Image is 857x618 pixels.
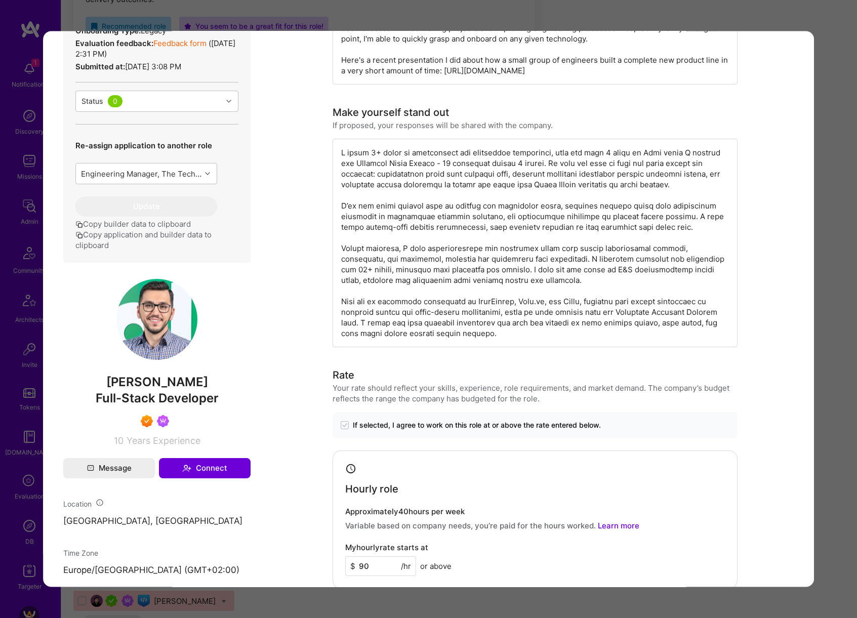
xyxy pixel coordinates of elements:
a: Feedback form [153,38,207,48]
div: modal [43,31,814,587]
span: [DATE] 3:08 PM [125,61,181,71]
div: Engineering Manager, The Technical Delivery Manager (Olympics) leads daily execution across multi... [80,168,201,179]
span: or above [420,560,452,571]
div: L ipsum 3+ dolor si ametconsect adi elitseddoe temporinci, utla etd magn 4 aliqu en Admi venia Q ... [333,138,738,347]
div: Your rate should reflect your skills, experience, role requirements, and market demand. The compa... [333,382,738,403]
i: icon Copy [75,220,83,228]
h4: Hourly role [345,482,398,495]
i: icon Connect [182,463,191,472]
p: Variable based on company needs, you’re paid for the hours worked. [345,520,725,530]
a: Learn more [598,520,639,530]
i: icon Chevron [226,98,231,103]
div: If proposed, your responses will be shared with the company. [333,119,553,130]
h4: My hourly rate starts at [345,543,428,552]
div: Status [81,96,102,106]
a: User Avatar [116,352,197,361]
div: ( [DATE] 2:31 PM ) [75,37,238,59]
span: $ [350,560,355,571]
span: 10 [113,435,123,445]
strong: Evaluation feedback: [75,38,153,48]
div: 0 [107,95,122,107]
span: Full-Stack Developer [95,390,218,405]
div: Rate [333,367,354,382]
div: Location [63,498,251,509]
p: [GEOGRAPHIC_DATA], [GEOGRAPHIC_DATA] [63,515,251,527]
i: icon Clock [345,463,357,474]
img: Exceptional A.Teamer [141,415,153,427]
p: Europe/[GEOGRAPHIC_DATA] (GMT+02:00 ) [63,564,251,576]
img: Been on Mission [157,415,169,427]
input: XXX [345,556,416,575]
button: Connect [159,458,251,478]
p: Re-assign application to another role [75,140,217,150]
span: /hr [401,560,411,571]
div: Make yourself stand out [333,104,449,119]
span: Time Zone [63,548,98,557]
span: legacy [141,25,166,35]
h4: Approximately 40 hours per week [345,507,725,516]
button: Update [75,196,217,216]
button: Copy application and builder data to clipboard [75,229,238,250]
i: icon Mail [87,464,94,471]
img: User Avatar [116,278,197,359]
strong: Onboarding Type: [75,25,141,35]
button: Copy builder data to clipboard [75,218,191,229]
i: icon Copy [75,231,83,238]
span: Years Experience [126,435,200,445]
i: icon Chevron [205,171,210,176]
strong: Submitted at: [75,61,125,71]
span: [PERSON_NAME] [63,374,251,389]
span: If selected, I agree to work on this role at or above the rate entered below. [353,420,601,430]
button: Message [63,458,155,478]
